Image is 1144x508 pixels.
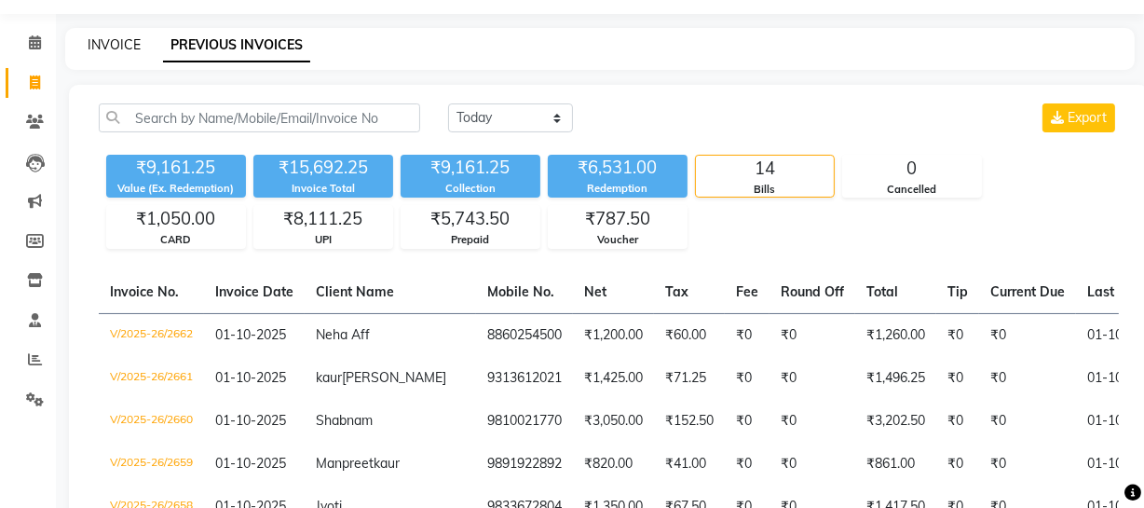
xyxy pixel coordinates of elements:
[107,206,245,232] div: ₹1,050.00
[936,400,979,443] td: ₹0
[769,357,855,400] td: ₹0
[476,443,573,486] td: 9891922892
[107,232,245,248] div: CARD
[990,283,1065,300] span: Current Due
[573,313,654,357] td: ₹1,200.00
[110,283,179,300] span: Invoice No.
[99,313,204,357] td: V/2025-26/2662
[696,182,834,198] div: Bills
[402,232,539,248] div: Prepaid
[316,369,342,386] span: kaur
[725,313,769,357] td: ₹0
[316,412,373,429] span: Shabnam
[99,103,420,132] input: Search by Name/Mobile/Email/Invoice No
[1042,103,1115,132] button: Export
[936,443,979,486] td: ₹0
[215,283,293,300] span: Invoice Date
[548,155,688,181] div: ₹6,531.00
[866,283,898,300] span: Total
[654,400,725,443] td: ₹152.50
[99,443,204,486] td: V/2025-26/2659
[654,357,725,400] td: ₹71.25
[769,400,855,443] td: ₹0
[979,357,1076,400] td: ₹0
[215,412,286,429] span: 01-10-2025
[215,369,286,386] span: 01-10-2025
[106,155,246,181] div: ₹9,161.25
[769,313,855,357] td: ₹0
[253,181,393,197] div: Invoice Total
[163,29,310,62] a: PREVIOUS INVOICES
[936,313,979,357] td: ₹0
[401,155,540,181] div: ₹9,161.25
[215,455,286,472] span: 01-10-2025
[549,232,687,248] div: Voucher
[654,443,725,486] td: ₹41.00
[979,400,1076,443] td: ₹0
[476,400,573,443] td: 9810021770
[769,443,855,486] td: ₹0
[573,357,654,400] td: ₹1,425.00
[696,156,834,182] div: 14
[253,155,393,181] div: ₹15,692.25
[316,455,374,472] span: Manpreet
[725,357,769,400] td: ₹0
[573,400,654,443] td: ₹3,050.00
[476,313,573,357] td: 8860254500
[654,313,725,357] td: ₹60.00
[947,283,968,300] span: Tip
[254,232,392,248] div: UPI
[487,283,554,300] span: Mobile No.
[401,181,540,197] div: Collection
[843,182,981,198] div: Cancelled
[342,369,446,386] span: [PERSON_NAME]
[979,443,1076,486] td: ₹0
[855,357,936,400] td: ₹1,496.25
[99,400,204,443] td: V/2025-26/2660
[573,443,654,486] td: ₹820.00
[855,400,936,443] td: ₹3,202.50
[106,181,246,197] div: Value (Ex. Redemption)
[725,443,769,486] td: ₹0
[374,455,400,472] span: kaur
[476,357,573,400] td: 9313612021
[316,283,394,300] span: Client Name
[936,357,979,400] td: ₹0
[855,313,936,357] td: ₹1,260.00
[316,326,370,343] span: Neha Aff
[725,400,769,443] td: ₹0
[88,36,141,53] a: INVOICE
[736,283,758,300] span: Fee
[402,206,539,232] div: ₹5,743.50
[215,326,286,343] span: 01-10-2025
[781,283,844,300] span: Round Off
[1068,109,1107,126] span: Export
[665,283,688,300] span: Tax
[548,181,688,197] div: Redemption
[843,156,981,182] div: 0
[254,206,392,232] div: ₹8,111.25
[584,283,606,300] span: Net
[549,206,687,232] div: ₹787.50
[99,357,204,400] td: V/2025-26/2661
[855,443,936,486] td: ₹861.00
[979,313,1076,357] td: ₹0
